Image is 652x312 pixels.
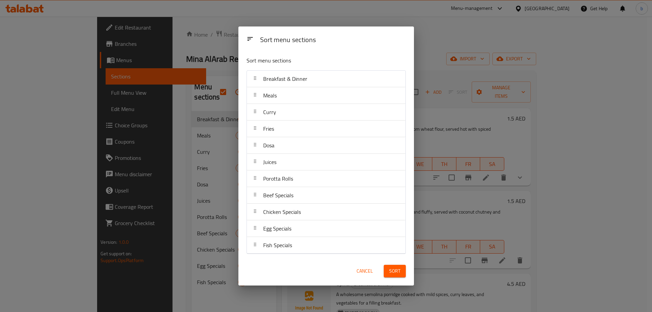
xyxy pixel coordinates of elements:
span: Cancel [357,267,373,275]
div: Sort menu sections [257,33,409,48]
div: Fries [247,121,405,137]
div: Fish Specials [247,237,405,254]
div: Breakfast & Dinner [247,71,405,87]
span: Sort [389,267,400,275]
button: Cancel [354,265,376,277]
div: Dosa [247,137,405,154]
span: Breakfast & Dinner [263,74,307,84]
span: Porotta Rolls [263,173,293,184]
div: Meals [247,87,405,104]
span: Beef Specials [263,190,293,200]
div: Egg Specials [247,220,405,237]
span: Meals [263,90,277,100]
span: Fries [263,124,274,134]
span: Dosa [263,140,274,150]
button: Sort [384,265,406,277]
span: Curry [263,107,276,117]
span: Chicken Specials [263,207,301,217]
span: Juices [263,157,276,167]
div: Curry [247,104,405,121]
p: Sort menu sections [247,56,373,65]
div: Beef Specials [247,187,405,204]
div: Porotta Rolls [247,170,405,187]
span: Fish Specials [263,240,292,250]
span: Egg Specials [263,223,291,234]
div: Juices [247,154,405,170]
div: Chicken Specials [247,204,405,220]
